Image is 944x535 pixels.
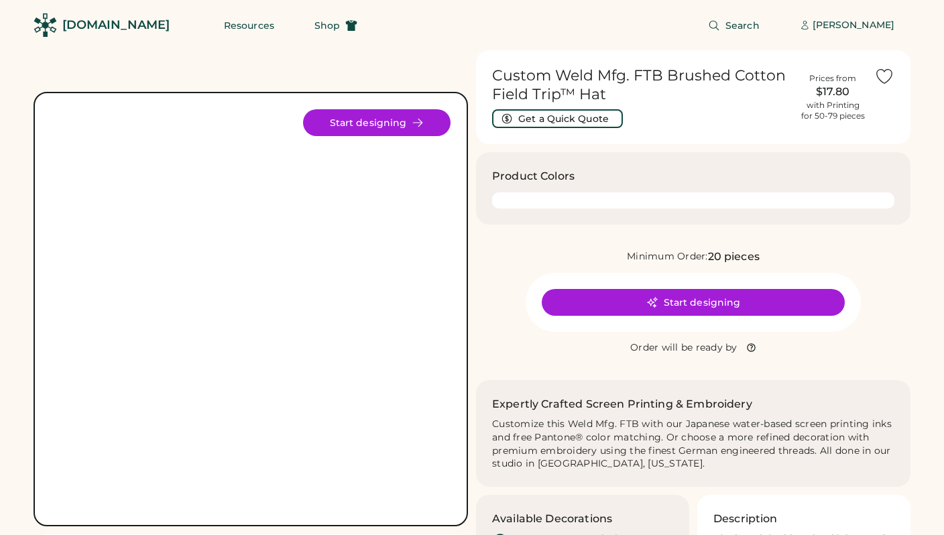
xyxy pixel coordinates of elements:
button: Search [692,12,776,39]
div: $17.80 [799,84,866,100]
div: [PERSON_NAME] [813,19,894,32]
button: Get a Quick Quote [492,109,623,128]
span: Shop [314,21,340,30]
div: Customize this Weld Mfg. FTB with our Japanese water-based screen printing inks and free Pantone®... [492,418,894,471]
div: 20 pieces [708,249,760,265]
div: [DOMAIN_NAME] [62,17,170,34]
div: FTB Style Image [51,109,451,509]
h3: Available Decorations [492,511,612,527]
span: Search [725,21,760,30]
h1: Custom Weld Mfg. FTB Brushed Cotton Field Trip™ Hat [492,66,791,104]
button: Resources [208,12,290,39]
button: Shop [298,12,373,39]
div: with Printing for 50-79 pieces [801,100,865,121]
div: Order will be ready by [630,341,737,355]
img: Weld Mfg. FTB Product Image [51,109,451,509]
h2: Expertly Crafted Screen Printing & Embroidery [492,396,752,412]
img: Rendered Logo - Screens [34,13,57,37]
div: Prices from [809,73,856,84]
div: Minimum Order: [627,250,708,263]
button: Start designing [303,109,451,136]
h3: Description [713,511,778,527]
button: Start designing [542,289,845,316]
h3: Product Colors [492,168,575,184]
